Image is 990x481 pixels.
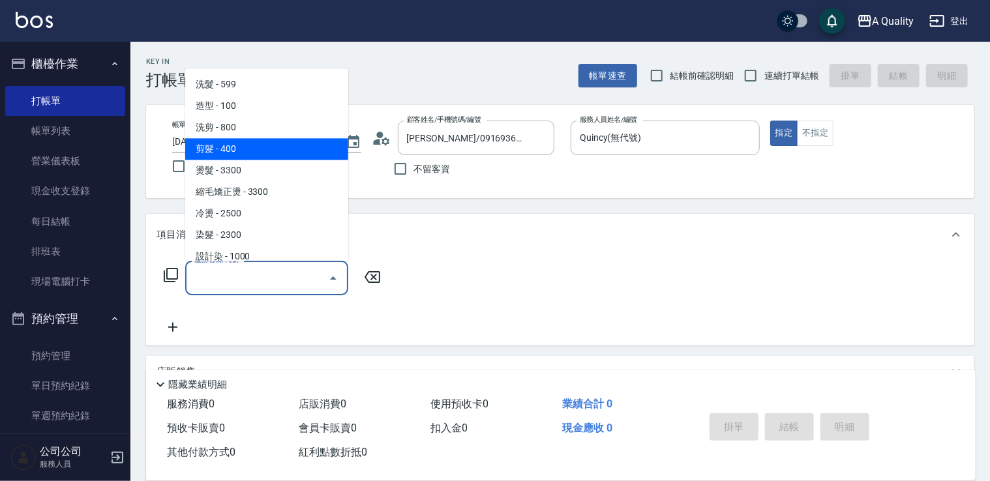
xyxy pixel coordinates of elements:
[5,341,125,371] a: 預約管理
[580,115,637,124] label: 服務人員姓名/編號
[770,121,798,146] button: 指定
[185,160,348,181] span: 燙髮 - 3300
[172,131,333,153] input: YYYY/MM/DD hh:mm
[797,121,833,146] button: 不指定
[168,378,227,392] p: 隱藏業績明細
[185,117,348,138] span: 洗剪 - 800
[40,445,106,458] h5: 公司公司
[40,458,106,470] p: 服務人員
[16,12,53,28] img: Logo
[5,302,125,336] button: 預約管理
[562,398,612,410] span: 業績合計 0
[185,74,348,95] span: 洗髮 - 599
[338,126,369,158] button: Choose date, selected date is 2025-08-18
[5,267,125,297] a: 現場電腦打卡
[873,13,914,29] div: A Quality
[5,176,125,206] a: 現金收支登錄
[819,8,845,34] button: save
[167,398,215,410] span: 服務消費 0
[185,181,348,203] span: 縮毛矯正燙 - 3300
[10,445,37,471] img: Person
[299,398,346,410] span: 店販消費 0
[167,446,235,458] span: 其他付款方式 0
[578,64,637,88] button: 帳單速查
[185,203,348,224] span: 冷燙 - 2500
[157,365,196,379] p: 店販銷售
[167,422,225,434] span: 預收卡販賣 0
[414,162,451,176] span: 不留客資
[5,47,125,81] button: 櫃檯作業
[924,9,974,33] button: 登出
[670,69,734,83] span: 結帳前確認明細
[146,356,974,387] div: 店販銷售
[157,228,196,242] p: 項目消費
[172,120,200,130] label: 帳單日期
[430,398,488,410] span: 使用預收卡 0
[185,246,348,267] span: 設計染 - 1000
[299,422,357,434] span: 會員卡販賣 0
[5,207,125,237] a: 每日結帳
[185,224,348,246] span: 染髮 - 2300
[323,268,344,289] button: Close
[852,8,920,35] button: A Quality
[299,446,367,458] span: 紅利點數折抵 0
[430,422,468,434] span: 扣入金 0
[562,422,612,434] span: 現金應收 0
[185,138,348,160] span: 剪髮 - 400
[5,237,125,267] a: 排班表
[5,146,125,176] a: 營業儀表板
[5,116,125,146] a: 帳單列表
[146,57,193,66] h2: Key In
[764,69,819,83] span: 連續打單結帳
[407,115,481,124] label: 顧客姓名/手機號碼/編號
[146,214,974,255] div: 項目消費
[5,401,125,431] a: 單週預約紀錄
[146,71,193,89] h3: 打帳單
[5,371,125,401] a: 單日預約紀錄
[5,86,125,116] a: 打帳單
[185,95,348,117] span: 造型 - 100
